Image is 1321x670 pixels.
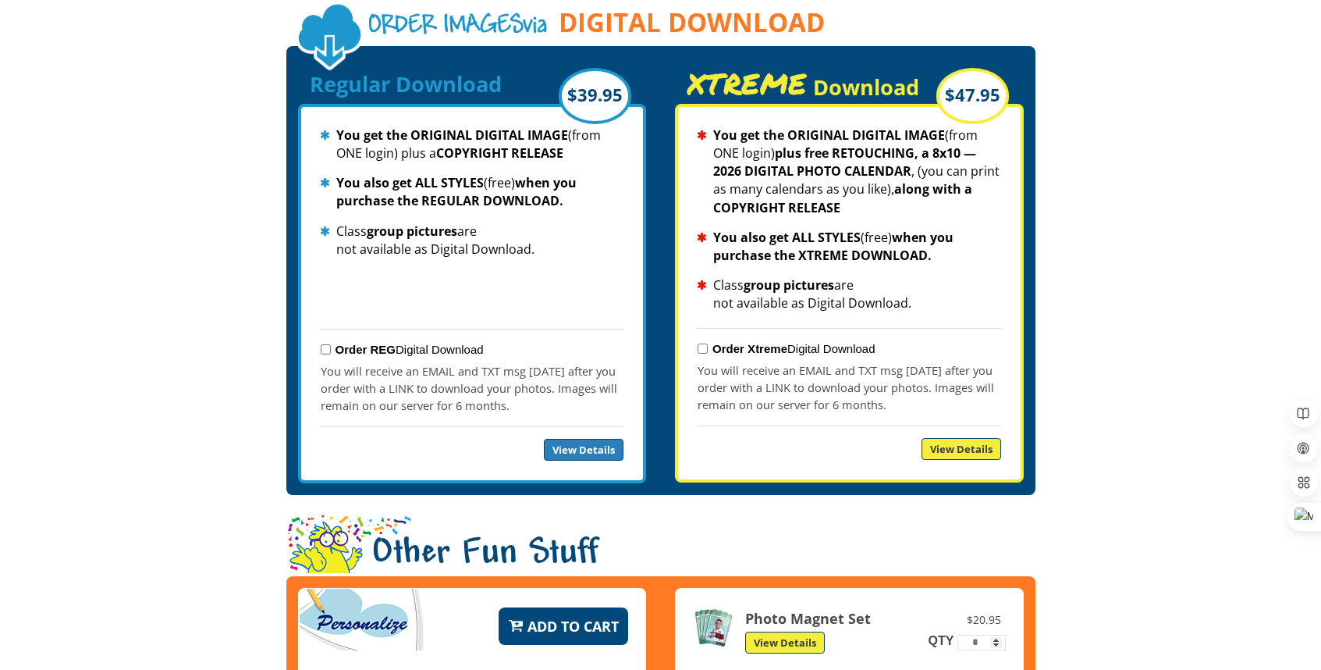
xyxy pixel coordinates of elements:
[436,144,563,162] strong: COPYRIGHT RELEASE
[336,127,568,144] strong: You get the ORIGINAL DIGITAL IMAGE
[936,68,1009,124] div: $47.95
[559,68,631,124] div: $39.95
[962,611,1006,629] span: $20.95
[927,634,954,647] label: QTY
[336,343,396,356] strong: Order REG
[336,174,484,191] strong: You also get ALL STYLES
[693,608,733,648] img: Photo Magnet Set
[713,127,945,144] strong: You get the ORIGINAL DIGITAL IMAGE
[698,276,1000,312] li: Class are not available as Digital Download.
[745,632,825,654] a: View Details
[321,127,623,162] li: (from ONE login) plus a
[367,223,457,240] strong: group pictures
[745,609,871,628] strong: Photo Magnet Set
[544,439,623,461] a: View Details
[922,438,1001,460] a: View Details
[687,72,808,95] span: XTREME
[499,608,628,645] button: Add to Cart
[713,180,972,216] strong: along with a COPYRIGHT RELEASE
[310,69,502,98] span: Regular Download
[713,229,953,264] strong: when you purchase the XTREME DOWNLOAD.
[321,174,623,210] li: (free)
[336,343,484,356] label: Digital Download
[368,12,523,40] span: Order Images
[286,515,1035,596] h1: Other Fun Stuff
[321,362,623,414] p: You will receive an EMAIL and TXT msg [DATE] after you order with a LINK to download your photos....
[712,342,787,355] strong: Order Xtreme
[698,362,1000,413] p: You will receive an EMAIL and TXT msg [DATE] after you order with a LINK to download your photos....
[559,9,825,37] span: DIGITAL DOWNLOAD
[368,12,547,42] span: via
[698,229,1000,265] li: (free)
[744,276,834,294] strong: group pictures
[713,229,861,246] strong: You also get ALL STYLES
[698,127,1000,217] li: (from ONE login) , (you can print as many calendars as you like),
[712,342,875,355] label: Digital Download
[321,223,623,258] li: Class are not available as Digital Download.
[713,144,976,180] strong: plus free RETOUCHING, a 8x10 — 2026 DIGITAL PHOTO CALENDAR
[813,73,919,102] span: Download
[336,174,577,209] strong: when you purchase the REGULAR DOWNLOAD.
